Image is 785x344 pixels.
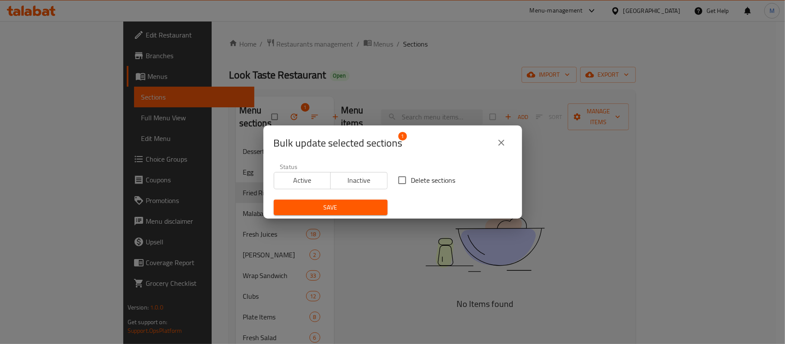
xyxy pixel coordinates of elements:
button: Active [274,172,331,189]
span: Delete sections [411,175,456,185]
button: Inactive [330,172,388,189]
span: Inactive [334,174,384,187]
span: Save [281,202,381,213]
button: Save [274,200,388,216]
span: Active [278,174,328,187]
button: close [491,132,512,153]
span: Selected section count [274,136,403,150]
span: 1 [398,132,407,141]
